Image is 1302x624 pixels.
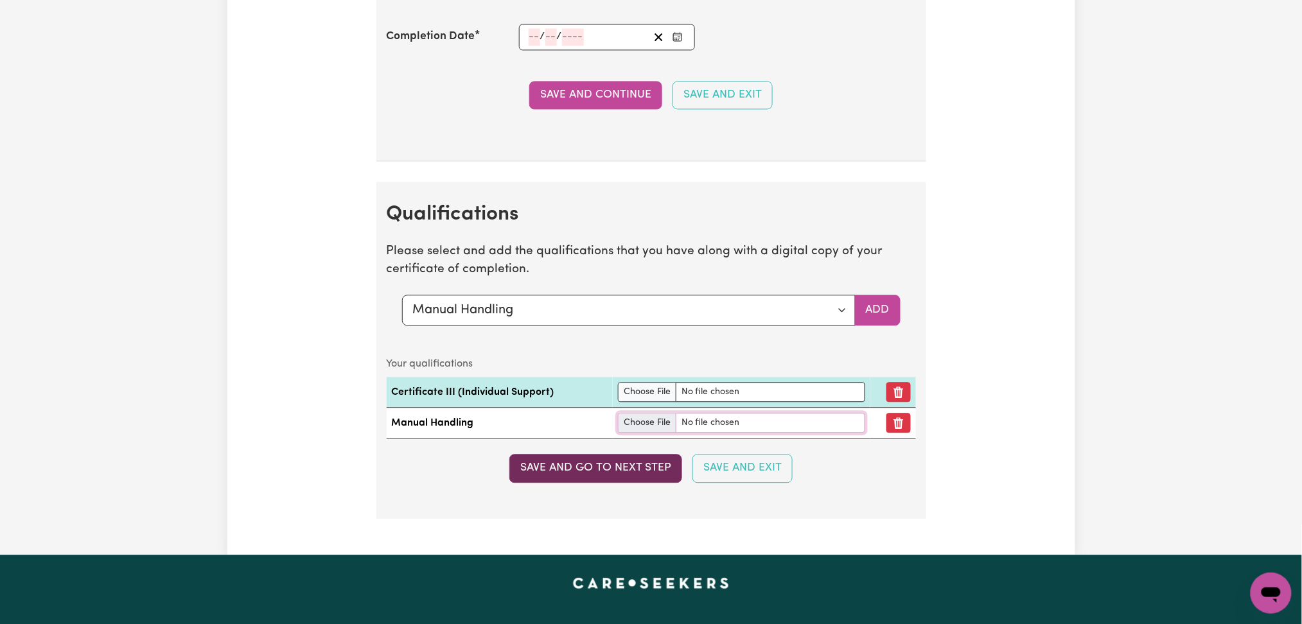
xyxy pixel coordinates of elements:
input: -- [545,28,557,46]
span: / [540,31,545,42]
caption: Your qualifications [387,351,916,377]
button: Enter the Completion Date of your CPR Course [669,28,687,46]
button: Save and Exit [692,454,793,482]
td: Manual Handling [387,408,613,438]
a: Careseekers home page [573,578,729,588]
input: -- [529,28,540,46]
p: Please select and add the qualifications that you have along with a digital copy of your certific... [387,243,916,280]
button: Add selected qualification [855,295,901,325]
iframe: Button to launch messaging window [1251,573,1292,614]
button: Remove qualification [886,413,911,433]
button: Save and Continue [529,81,662,109]
input: ---- [562,28,584,46]
td: Certificate III (Individual Support) [387,377,613,408]
button: Clear date [649,28,669,46]
label: Completion Date [387,28,475,45]
button: Save and go to next step [509,454,682,482]
button: Remove qualification [886,382,911,402]
span: / [557,31,562,42]
button: Save and Exit [673,81,773,109]
h2: Qualifications [387,202,916,227]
